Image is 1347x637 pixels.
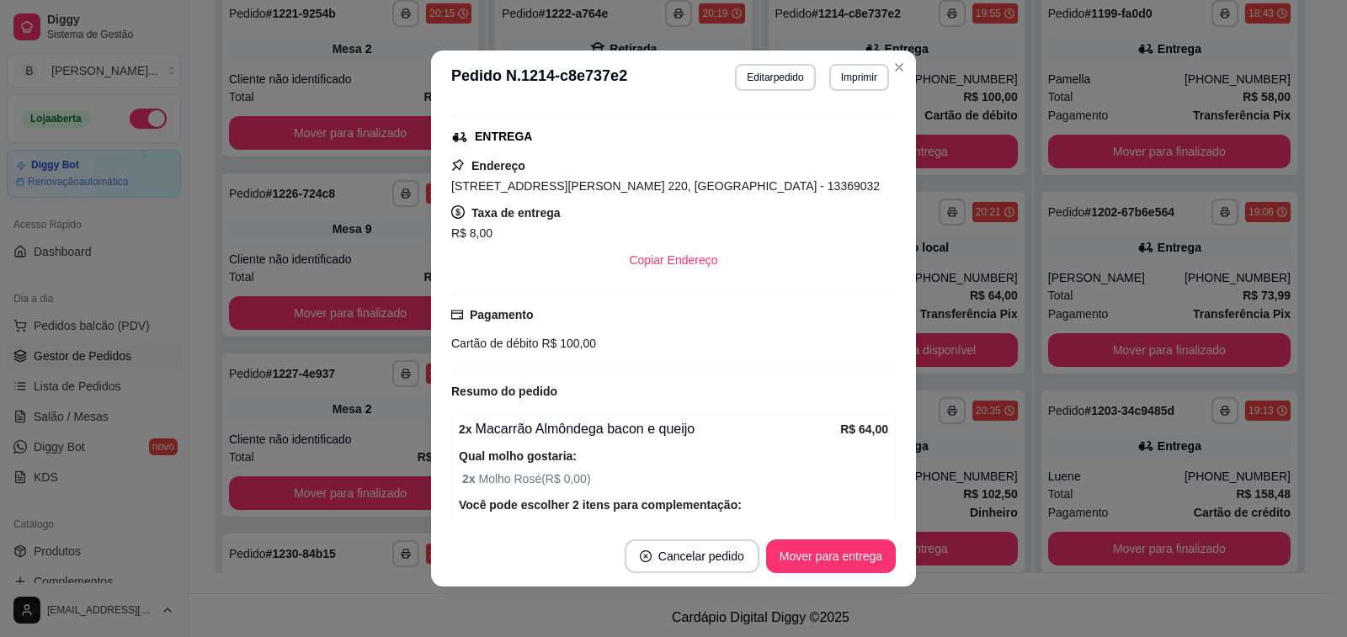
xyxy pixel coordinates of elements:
span: close-circle [640,550,652,562]
button: Editarpedido [735,64,815,91]
div: ENTREGA [475,128,532,146]
button: Close [886,54,913,81]
strong: Você pode escolher 2 itens para complementação: [459,498,742,512]
button: close-circleCancelar pedido [625,539,759,573]
strong: 2 x [462,472,478,486]
div: Macarrão Almôndega bacon e queijo [459,419,840,439]
span: Cartão de débito [451,337,539,350]
span: credit-card [451,309,463,321]
span: [STREET_ADDRESS][PERSON_NAME] 220, [GEOGRAPHIC_DATA] - 13369032 [451,179,880,193]
strong: Pagamento [470,308,533,321]
strong: Qual molho gostaria: [459,449,577,463]
button: Imprimir [829,64,889,91]
button: Copiar Endereço [615,243,731,277]
span: Batata palha ( R$ 0,00 ) [462,518,888,537]
strong: 2 x [459,422,472,436]
strong: Resumo do pedido [451,385,557,398]
strong: Taxa de entrega [471,206,561,220]
span: Molho Rosé ( R$ 0,00 ) [462,470,888,488]
span: R$ 100,00 [539,337,597,350]
span: R$ 8,00 [451,226,492,240]
h3: Pedido N. 1214-c8e737e2 [451,64,627,91]
strong: Endereço [471,159,525,173]
strong: R$ 64,00 [840,422,888,436]
button: Mover para entrega [766,539,896,573]
span: pushpin [451,158,465,172]
span: dollar [451,205,465,219]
